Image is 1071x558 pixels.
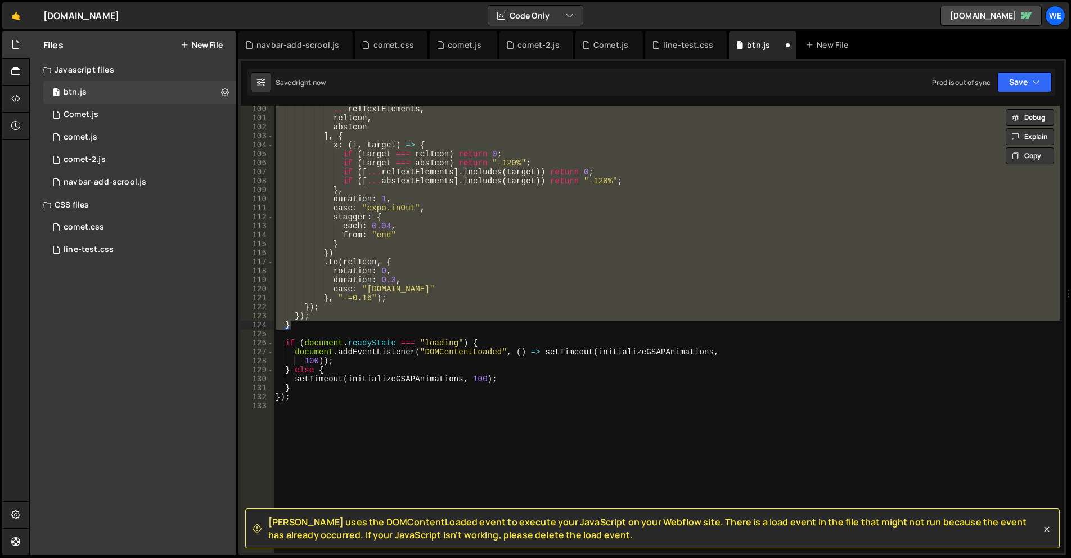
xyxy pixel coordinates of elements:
div: 17167/47404.js [43,103,236,126]
div: Comet.js [64,110,98,120]
div: 128 [241,357,274,366]
div: CSS files [30,193,236,216]
div: 113 [241,222,274,231]
div: 129 [241,366,274,375]
div: 127 [241,348,274,357]
div: 119 [241,276,274,285]
div: 117 [241,258,274,267]
button: Copy [1006,147,1054,164]
div: 105 [241,150,274,159]
div: 106 [241,159,274,168]
div: 123 [241,312,274,321]
div: 17167/47401.js [43,81,236,103]
div: line-test.css [663,39,713,51]
button: New File [181,40,223,49]
div: 125 [241,330,274,339]
div: 109 [241,186,274,195]
button: Debug [1006,109,1054,126]
div: 103 [241,132,274,141]
div: btn.js [64,87,87,97]
div: 114 [241,231,274,240]
div: 17167/47403.css [43,238,236,261]
span: [PERSON_NAME] uses the DOMContentLoaded event to execute your JavaScript on your Webflow site. Th... [268,516,1041,541]
div: Prod is out of sync [932,78,991,87]
div: 120 [241,285,274,294]
div: 102 [241,123,274,132]
div: navbar-add-scrool.js [64,177,146,187]
div: Saved [276,78,326,87]
div: 118 [241,267,274,276]
div: 132 [241,393,274,402]
div: 17167/47408.css [43,216,236,238]
span: 1 [53,89,60,98]
button: Explain [1006,128,1054,145]
div: line-test.css [64,245,114,255]
div: 116 [241,249,274,258]
div: 124 [241,321,274,330]
a: 🤙 [2,2,30,29]
div: comet-2.js [64,155,106,165]
div: 133 [241,402,274,411]
div: navbar-add-scrool.js [256,39,339,51]
div: 121 [241,294,274,303]
button: Save [997,72,1052,92]
div: comet-2.js [517,39,560,51]
div: btn.js [747,39,770,51]
div: 104 [241,141,274,150]
div: 115 [241,240,274,249]
button: Code Only [488,6,583,26]
div: 111 [241,204,274,213]
div: 131 [241,384,274,393]
div: 126 [241,339,274,348]
div: 17167/47405.js [43,148,236,171]
div: 101 [241,114,274,123]
div: 17167/47443.js [43,171,236,193]
div: Comet.js [593,39,628,51]
div: 107 [241,168,274,177]
div: 108 [241,177,274,186]
div: 112 [241,213,274,222]
div: right now [296,78,326,87]
div: comet.css [373,39,414,51]
div: 110 [241,195,274,204]
div: comet.css [64,222,104,232]
a: We [1045,6,1065,26]
div: 100 [241,105,274,114]
h2: Files [43,39,64,51]
div: 17167/47407.js [43,126,236,148]
div: 130 [241,375,274,384]
div: Javascript files [30,58,236,81]
div: New File [805,39,853,51]
div: comet.js [64,132,97,142]
div: [DOMAIN_NAME] [43,9,119,22]
div: 122 [241,303,274,312]
a: [DOMAIN_NAME] [940,6,1042,26]
div: comet.js [448,39,481,51]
